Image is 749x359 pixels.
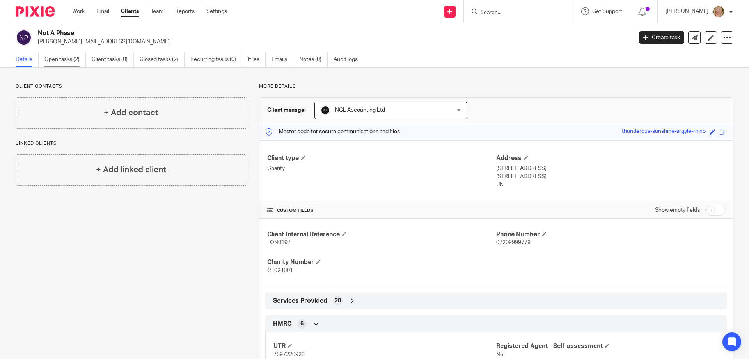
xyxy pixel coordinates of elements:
span: NGL Accounting Ltd [335,107,385,113]
a: Details [16,52,39,67]
img: Pixie [16,6,55,17]
span: No [496,352,503,357]
h4: Address [496,154,725,163]
h4: Phone Number [496,230,725,239]
a: Audit logs [334,52,364,67]
label: Show empty fields [655,206,700,214]
span: 20 [335,297,341,305]
a: Open tasks (2) [44,52,86,67]
p: Client contacts [16,83,247,89]
a: Files [248,52,266,67]
a: Emails [272,52,293,67]
a: Notes (0) [299,52,328,67]
img: NGL%20Logo%20Social%20Circle%20JPG.jpg [321,105,330,115]
h3: Client manager [267,106,307,114]
img: JW%20photo.JPG [712,5,725,18]
a: Clients [121,7,139,15]
span: Get Support [592,9,622,14]
h4: + Add linked client [96,164,166,176]
a: Settings [206,7,227,15]
a: Email [96,7,109,15]
h4: CUSTOM FIELDS [267,207,496,214]
p: UK [496,180,725,188]
span: 6 [300,320,304,328]
a: Closed tasks (2) [140,52,185,67]
p: [PERSON_NAME] [666,7,708,15]
h2: Not A Phase [38,29,509,38]
span: 07209999779 [496,240,531,245]
h4: Registered Agent - Self-assessment [496,342,719,350]
a: Recurring tasks (0) [190,52,242,67]
span: Services Provided [273,297,327,305]
h4: + Add contact [104,107,158,119]
a: Create task [639,31,684,44]
p: Master code for secure communications and files [265,128,400,136]
a: Team [151,7,163,15]
a: Work [72,7,85,15]
input: Search [479,9,550,16]
a: Reports [175,7,195,15]
div: thunderous-sunshine-argyle-rhino [622,127,706,136]
span: CE024801 [267,268,293,273]
h4: Client Internal Reference [267,230,496,239]
p: Charity [267,164,496,172]
h4: Charity Number [267,258,496,266]
a: Client tasks (0) [92,52,134,67]
h4: Client type [267,154,496,163]
p: [STREET_ADDRESS] [496,173,725,180]
p: More details [259,83,733,89]
span: LON0197 [267,240,291,245]
h4: UTR [273,342,496,350]
span: 7597220923 [273,352,305,357]
p: [PERSON_NAME][EMAIL_ADDRESS][DOMAIN_NAME] [38,38,627,46]
span: HMRC [273,320,291,328]
p: Linked clients [16,140,247,146]
p: [STREET_ADDRESS] [496,164,725,172]
img: svg%3E [16,29,32,46]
